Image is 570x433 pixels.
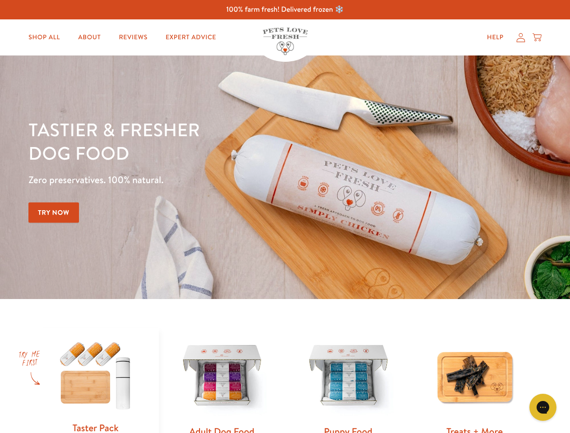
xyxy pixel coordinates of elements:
[28,118,371,165] h1: Tastier & fresher dog food
[28,172,371,188] p: Zero preservatives. 100% natural.
[71,28,108,46] a: About
[263,28,308,55] img: Pets Love Fresh
[158,28,223,46] a: Expert Advice
[480,28,511,46] a: Help
[525,391,561,424] iframe: Gorgias live chat messenger
[21,28,67,46] a: Shop All
[28,203,79,223] a: Try Now
[111,28,154,46] a: Reviews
